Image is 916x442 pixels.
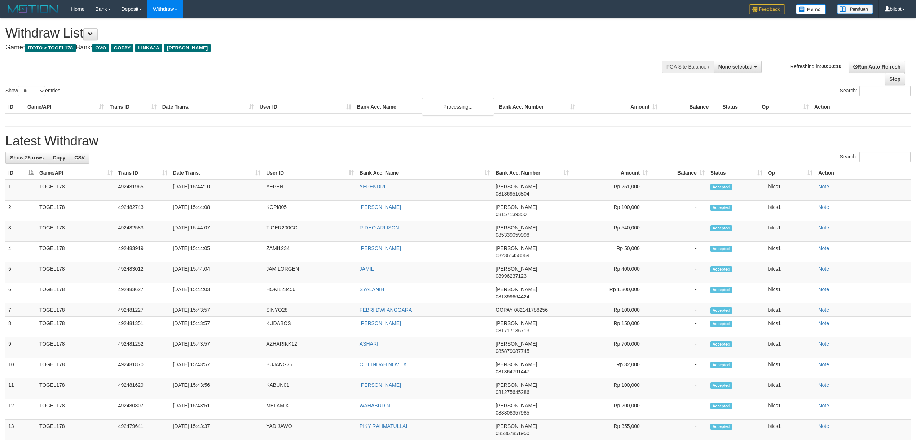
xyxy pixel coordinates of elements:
td: Rp 700,000 [572,337,651,358]
td: - [651,399,708,420]
td: 492481351 [115,317,170,337]
td: bilcs1 [765,201,816,221]
th: Status: activate to sort column ascending [708,166,765,180]
span: [PERSON_NAME] [496,184,537,189]
td: - [651,317,708,337]
th: ID [5,100,25,114]
span: Refreshing in: [790,63,841,69]
th: User ID [257,100,354,114]
td: - [651,358,708,378]
a: Show 25 rows [5,152,48,164]
td: 492482583 [115,221,170,242]
a: [PERSON_NAME] [360,382,401,388]
th: Bank Acc. Name: activate to sort column ascending [357,166,493,180]
span: [PERSON_NAME] [496,382,537,388]
span: LINKAJA [135,44,162,52]
td: 5 [5,262,36,283]
img: panduan.png [837,4,873,14]
span: Copy 085367851950 to clipboard [496,430,529,436]
td: [DATE] 15:44:08 [170,201,264,221]
td: TOGEL178 [36,317,115,337]
a: RIDHO ARLISON [360,225,399,231]
td: [DATE] 15:44:05 [170,242,264,262]
td: Rp 1,300,000 [572,283,651,303]
img: Button%20Memo.svg [796,4,826,14]
th: Bank Acc. Name [354,100,496,114]
img: Feedback.jpg [749,4,785,14]
td: KOPI805 [263,201,357,221]
td: - [651,221,708,242]
td: - [651,180,708,201]
a: Note [818,382,829,388]
span: Accepted [710,266,732,272]
td: 492481227 [115,303,170,317]
span: [PERSON_NAME] [496,245,537,251]
td: Rp 251,000 [572,180,651,201]
td: TOGEL178 [36,303,115,317]
td: bilcs1 [765,317,816,337]
td: [DATE] 15:43:56 [170,378,264,399]
span: Show 25 rows [10,155,44,161]
input: Search: [859,152,911,162]
td: MELAMIK [263,399,357,420]
td: 4 [5,242,36,262]
td: Rp 32,000 [572,358,651,378]
span: [PERSON_NAME] [164,44,211,52]
td: [DATE] 15:44:10 [170,180,264,201]
td: HOKI123456 [263,283,357,303]
td: bilcs1 [765,337,816,358]
td: Rp 150,000 [572,317,651,337]
span: Accepted [710,307,732,314]
th: Amount [578,100,660,114]
td: 492483627 [115,283,170,303]
h1: Withdraw List [5,26,603,40]
span: Copy 08157139350 to clipboard [496,211,527,217]
span: Accepted [710,246,732,252]
span: [PERSON_NAME] [496,266,537,272]
td: TOGEL178 [36,201,115,221]
a: Note [818,362,829,367]
td: [DATE] 15:43:51 [170,399,264,420]
span: Accepted [710,382,732,389]
td: Rp 100,000 [572,201,651,221]
td: [DATE] 15:43:57 [170,358,264,378]
a: Note [818,423,829,429]
td: bilcs1 [765,221,816,242]
td: TOGEL178 [36,283,115,303]
span: Copy 081275645286 to clipboard [496,389,529,395]
span: Accepted [710,424,732,430]
span: [PERSON_NAME] [496,320,537,326]
a: Note [818,320,829,326]
td: TOGEL178 [36,221,115,242]
a: PIKY RAHMATULLAH [360,423,410,429]
a: JAMIL [360,266,374,272]
a: Note [818,225,829,231]
th: Status [719,100,759,114]
a: Note [818,204,829,210]
td: 2 [5,201,36,221]
span: Accepted [710,321,732,327]
span: Accepted [710,287,732,293]
td: 7 [5,303,36,317]
td: 492483012 [115,262,170,283]
th: Date Trans.: activate to sort column ascending [170,166,264,180]
th: User ID: activate to sort column ascending [263,166,357,180]
td: 492481870 [115,358,170,378]
span: Accepted [710,184,732,190]
th: Date Trans. [159,100,257,114]
td: bilcs1 [765,262,816,283]
span: [PERSON_NAME] [496,225,537,231]
td: 11 [5,378,36,399]
a: [PERSON_NAME] [360,245,401,251]
td: TOGEL178 [36,399,115,420]
td: [DATE] 15:44:04 [170,262,264,283]
span: Copy 082361458069 to clipboard [496,253,529,258]
td: JAMILORGEN [263,262,357,283]
a: [PERSON_NAME] [360,320,401,326]
td: 9 [5,337,36,358]
span: ITOTO > TOGEL178 [25,44,76,52]
td: TOGEL178 [36,378,115,399]
td: ZAMI1234 [263,242,357,262]
a: Run Auto-Refresh [849,61,905,73]
th: Action [811,100,911,114]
